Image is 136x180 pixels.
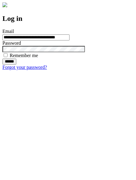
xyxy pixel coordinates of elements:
[10,53,38,58] label: Remember me
[2,2,7,7] img: logo-4e3dc11c47720685a147b03b5a06dd966a58ff35d612b21f08c02c0306f2b779.png
[2,29,14,34] label: Email
[2,14,134,23] h2: Log in
[2,65,47,70] a: Forgot your password?
[2,40,21,46] label: Password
